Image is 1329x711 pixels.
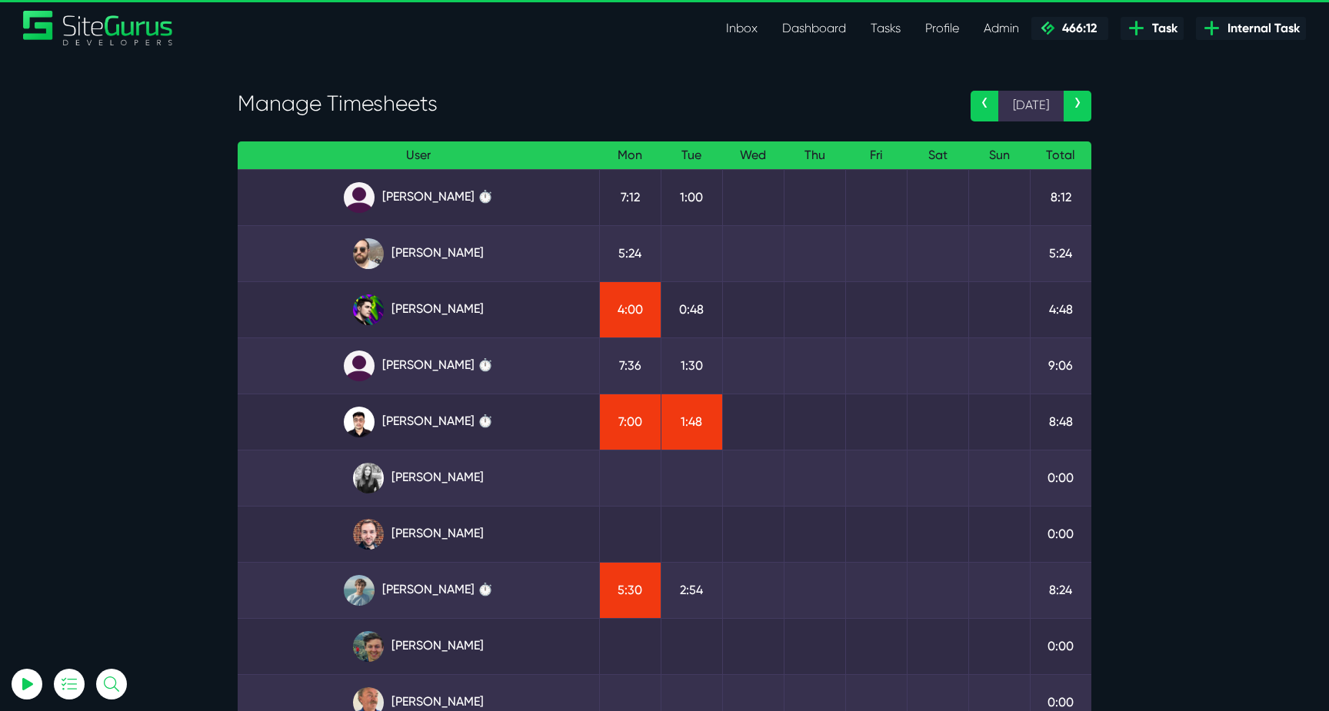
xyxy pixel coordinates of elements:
a: Dashboard [770,13,858,44]
img: Sitegurus Logo [23,11,174,45]
td: 5:30 [599,562,661,618]
img: tfogtqcjwjterk6idyiu.jpg [353,519,384,550]
a: 466:12 [1031,17,1108,40]
img: default_qrqg0b.png [344,351,375,381]
a: ‹ [971,91,998,121]
img: tkl4csrki1nqjgf0pb1z.png [344,575,375,606]
td: 7:36 [599,337,661,394]
a: [PERSON_NAME] ⏱️ [250,407,587,437]
th: Fri [845,141,907,170]
td: 7:00 [599,394,661,450]
a: [PERSON_NAME] [250,631,587,662]
a: Inbox [714,13,770,44]
img: rxuxidhawjjb44sgel4e.png [353,294,384,325]
td: 2:54 [661,562,722,618]
img: xv1kmavyemxtguplm5ir.png [344,407,375,437]
span: Task [1146,19,1177,38]
img: ublsy46zpoyz6muduycb.jpg [353,238,384,269]
th: Mon [599,141,661,170]
td: 1:00 [661,169,722,225]
td: 0:48 [661,281,722,337]
td: 1:30 [661,337,722,394]
a: [PERSON_NAME] [250,519,587,550]
th: Thu [784,141,845,170]
h3: Manage Timesheets [238,91,948,117]
span: Internal Task [1221,19,1300,38]
td: 0:00 [1030,618,1091,674]
span: [DATE] [998,91,1064,121]
a: › [1064,91,1091,121]
a: Task [1121,17,1184,40]
td: 0:00 [1030,506,1091,562]
a: [PERSON_NAME] [250,294,587,325]
td: 4:48 [1030,281,1091,337]
th: Wed [722,141,784,170]
a: SiteGurus [23,11,174,45]
td: 1:48 [661,394,722,450]
td: 5:24 [1030,225,1091,281]
a: [PERSON_NAME] ⏱️ [250,351,587,381]
span: 466:12 [1056,21,1097,35]
a: [PERSON_NAME] [250,238,587,269]
img: esb8jb8dmrsykbqurfoz.jpg [353,631,384,662]
th: Sun [968,141,1030,170]
a: Profile [913,13,971,44]
td: 9:06 [1030,337,1091,394]
td: 8:24 [1030,562,1091,618]
td: 4:00 [599,281,661,337]
th: Total [1030,141,1091,170]
a: [PERSON_NAME] ⏱️ [250,575,587,606]
th: User [238,141,599,170]
a: Tasks [858,13,913,44]
td: 8:12 [1030,169,1091,225]
img: rgqpcqpgtbr9fmz9rxmm.jpg [353,463,384,493]
img: default_qrqg0b.png [344,182,375,213]
td: 7:12 [599,169,661,225]
a: Admin [971,13,1031,44]
a: [PERSON_NAME] [250,463,587,493]
th: Sat [907,141,968,170]
th: Tue [661,141,722,170]
td: 8:48 [1030,394,1091,450]
td: 5:24 [599,225,661,281]
a: [PERSON_NAME] ⏱️ [250,182,587,213]
a: Internal Task [1196,17,1306,40]
td: 0:00 [1030,450,1091,506]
